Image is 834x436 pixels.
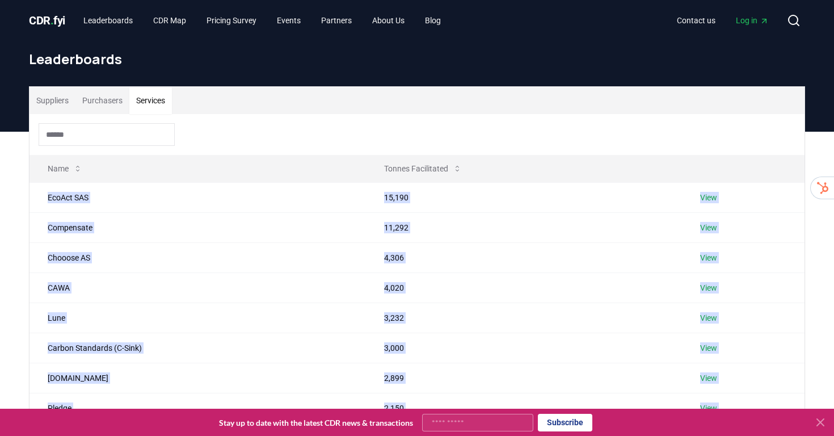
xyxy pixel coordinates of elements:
[144,10,195,31] a: CDR Map
[668,10,725,31] a: Contact us
[363,10,414,31] a: About Us
[29,12,65,28] a: CDR.fyi
[668,10,778,31] nav: Main
[366,363,682,393] td: 2,899
[366,303,682,333] td: 3,232
[727,10,778,31] a: Log in
[50,14,54,27] span: .
[312,10,361,31] a: Partners
[366,393,682,423] td: 2,150
[30,333,366,363] td: Carbon Standards (C-Sink)
[366,242,682,272] td: 4,306
[74,10,142,31] a: Leaderboards
[129,87,172,114] button: Services
[416,10,450,31] a: Blog
[29,14,65,27] span: CDR fyi
[700,403,717,414] a: View
[700,372,717,384] a: View
[30,303,366,333] td: Lune
[700,342,717,354] a: View
[29,50,805,68] h1: Leaderboards
[30,393,366,423] td: Pledge
[700,222,717,233] a: View
[700,192,717,203] a: View
[30,272,366,303] td: CAWA
[30,212,366,242] td: Compensate
[736,15,769,26] span: Log in
[74,10,450,31] nav: Main
[366,272,682,303] td: 4,020
[700,282,717,294] a: View
[30,242,366,272] td: Chooose AS
[366,333,682,363] td: 3,000
[700,252,717,263] a: View
[375,157,471,180] button: Tonnes Facilitated
[197,10,266,31] a: Pricing Survey
[268,10,310,31] a: Events
[39,157,91,180] button: Name
[700,312,717,324] a: View
[30,182,366,212] td: EcoAct SAS
[30,363,366,393] td: [DOMAIN_NAME]
[30,87,75,114] button: Suppliers
[75,87,129,114] button: Purchasers
[366,182,682,212] td: 15,190
[366,212,682,242] td: 11,292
